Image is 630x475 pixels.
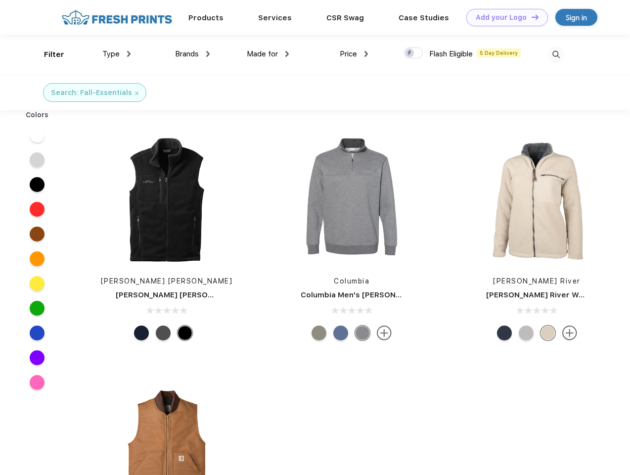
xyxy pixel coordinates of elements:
[555,9,597,26] a: Sign in
[333,326,348,340] div: Carbon Heather
[101,277,233,285] a: [PERSON_NAME] [PERSON_NAME]
[116,290,289,299] a: [PERSON_NAME] [PERSON_NAME] Fleece Vest
[476,13,527,22] div: Add your Logo
[548,47,564,63] img: desktop_search.svg
[566,12,587,23] div: Sign in
[44,49,64,60] div: Filter
[471,135,603,266] img: func=resize&h=266
[135,92,138,95] img: filter_cancel.svg
[59,9,175,26] img: fo%20logo%202.webp
[532,14,539,20] img: DT
[429,49,473,58] span: Flash Eligible
[497,326,512,340] div: Navy
[364,51,368,57] img: dropdown.png
[312,326,326,340] div: Stone Green Heather
[285,51,289,57] img: dropdown.png
[156,326,171,340] div: Grey Steel
[340,49,357,58] span: Price
[301,290,527,299] a: Columbia Men's [PERSON_NAME] Mountain Half-Zip Sweater
[493,277,581,285] a: [PERSON_NAME] River
[519,326,534,340] div: Light-Grey
[102,49,120,58] span: Type
[355,326,370,340] div: Charcoal Heather
[377,326,392,340] img: more.svg
[51,88,132,98] div: Search: Fall-Essentials
[101,135,232,266] img: func=resize&h=266
[286,135,417,266] img: func=resize&h=266
[188,13,224,22] a: Products
[127,51,131,57] img: dropdown.png
[540,326,555,340] div: Sand
[175,49,199,58] span: Brands
[206,51,210,57] img: dropdown.png
[178,326,192,340] div: Black
[247,49,278,58] span: Made for
[477,48,521,57] span: 5 Day Delivery
[134,326,149,340] div: River Blue Navy
[562,326,577,340] img: more.svg
[334,277,369,285] a: Columbia
[18,110,56,120] div: Colors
